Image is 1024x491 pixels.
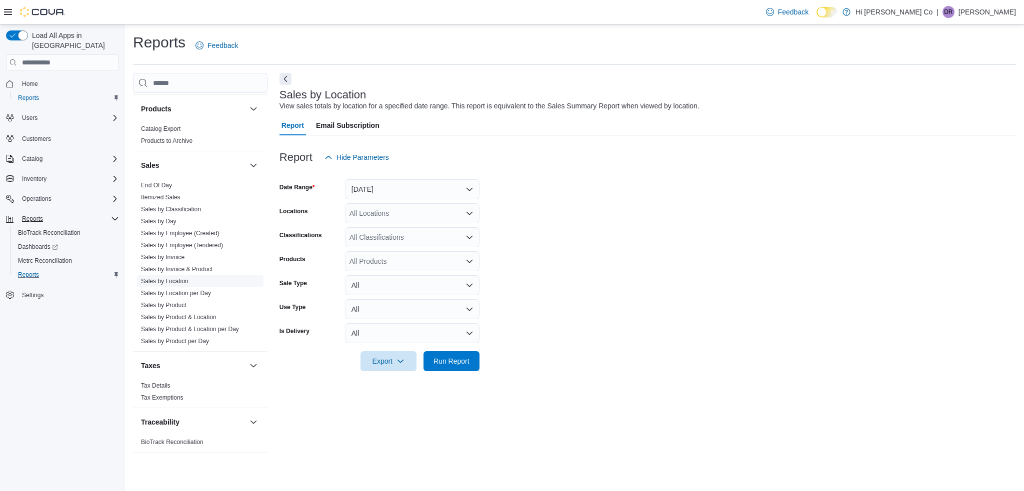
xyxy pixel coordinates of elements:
button: Catalog [2,152,123,166]
h3: Products [141,104,171,114]
a: Sales by Location [141,278,188,285]
a: Metrc Reconciliation [14,255,76,267]
span: Metrc Reconciliation [14,255,119,267]
span: Customers [22,135,51,143]
button: Sales [247,159,259,171]
button: Metrc Reconciliation [10,254,123,268]
span: Report [281,115,304,135]
button: Reports [18,213,47,225]
div: Taxes [133,380,267,408]
span: End Of Day [141,181,172,189]
a: Sales by Location per Day [141,290,211,297]
a: Sales by Product [141,302,186,309]
p: | [936,6,938,18]
div: Traceability [133,436,267,452]
a: Tax Exemptions [141,394,183,401]
span: Operations [18,193,119,205]
button: Taxes [247,360,259,372]
a: Sales by Day [141,218,176,225]
span: Sales by Product & Location [141,313,216,321]
button: Sales [141,160,245,170]
div: Daniel Rivera [942,6,954,18]
button: Customers [2,131,123,145]
label: Is Delivery [279,327,309,335]
span: BioTrack Reconciliation [14,227,119,239]
span: Reports [18,94,39,102]
div: View sales totals by location for a specified date range. This report is equivalent to the Sales ... [279,101,699,111]
button: Hide Parameters [320,147,393,167]
label: Use Type [279,303,305,311]
button: Open list of options [465,233,473,241]
button: Catalog [18,153,46,165]
span: Dark Mode [816,17,817,18]
span: Sales by Employee (Created) [141,229,219,237]
a: Catalog Export [141,125,180,132]
span: Sales by Location [141,277,188,285]
button: Next [279,73,291,85]
button: Run Report [423,351,479,371]
a: Sales by Product & Location [141,314,216,321]
a: Settings [18,289,47,301]
button: Settings [2,288,123,302]
a: Tax Details [141,382,170,389]
span: Inventory [22,175,46,183]
span: Run Report [433,356,469,366]
button: Export [360,351,416,371]
span: Hide Parameters [336,152,389,162]
span: Sales by Invoice [141,253,184,261]
label: Date Range [279,183,315,191]
span: Settings [22,291,43,299]
span: Email Subscription [316,115,379,135]
button: Users [18,112,41,124]
label: Sale Type [279,279,307,287]
button: All [345,299,479,319]
span: Sales by Product [141,301,186,309]
a: Dashboards [10,240,123,254]
span: Feedback [207,40,238,50]
span: Reports [18,213,119,225]
button: Traceability [141,417,245,427]
span: Operations [22,195,51,203]
span: Metrc Reconciliation [18,257,72,265]
a: BioTrack Reconciliation [141,439,203,446]
span: Catalog Export [141,125,180,133]
input: Dark Mode [816,7,837,17]
a: Sales by Invoice & Product [141,266,212,273]
span: Products to Archive [141,137,192,145]
label: Classifications [279,231,322,239]
span: Sales by Employee (Tendered) [141,241,223,249]
span: Users [22,114,37,122]
span: Itemized Sales [141,193,180,201]
a: Reports [14,269,43,281]
span: Catalog [18,153,119,165]
a: Reports [14,92,43,104]
span: Load All Apps in [GEOGRAPHIC_DATA] [28,30,119,50]
button: BioTrack Reconciliation [10,226,123,240]
a: Itemized Sales [141,194,180,201]
span: Sales by Day [141,217,176,225]
button: Reports [10,91,123,105]
span: BioTrack Reconciliation [141,438,203,446]
button: Reports [2,212,123,226]
img: Cova [20,7,65,17]
span: Reports [14,269,119,281]
span: Reports [14,92,119,104]
p: [PERSON_NAME] [958,6,1016,18]
span: Reports [18,271,39,279]
button: [DATE] [345,179,479,199]
button: Products [141,104,245,114]
a: Sales by Employee (Created) [141,230,219,237]
a: Feedback [191,35,242,55]
button: Inventory [18,173,50,185]
a: Sales by Product per Day [141,338,209,345]
button: Operations [18,193,55,205]
div: Sales [133,179,267,351]
span: Dashboards [18,243,58,251]
button: Inventory [2,172,123,186]
a: Sales by Product & Location per Day [141,326,239,333]
a: Sales by Employee (Tendered) [141,242,223,249]
h3: Traceability [141,417,179,427]
span: Sales by Classification [141,205,201,213]
h3: Sales [141,160,159,170]
p: Hi [PERSON_NAME] Co [855,6,932,18]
